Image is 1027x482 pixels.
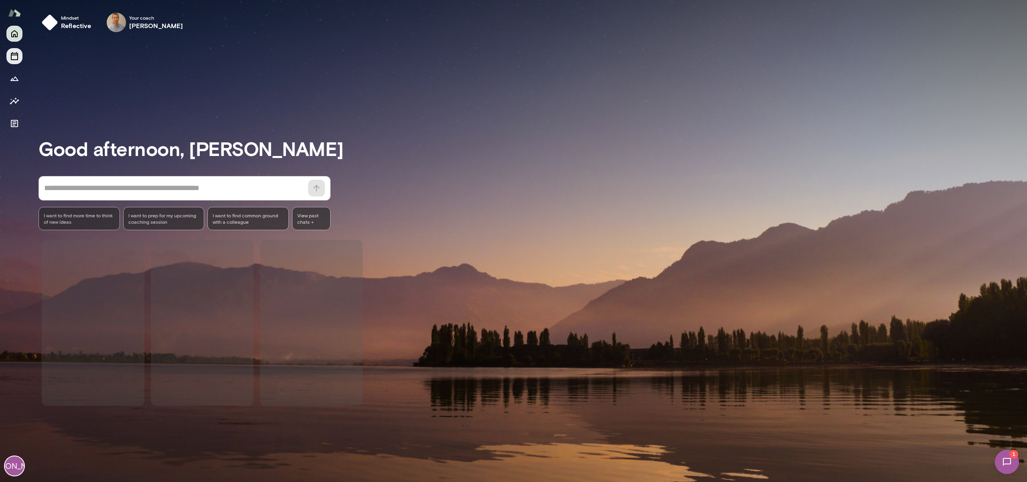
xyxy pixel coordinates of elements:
button: Growth Plan [6,71,22,87]
button: Insights [6,93,22,109]
span: I want to prep for my upcoming coaching session [128,212,199,225]
img: mindset [42,14,58,30]
div: I want to find common ground with a colleague [207,207,289,230]
h6: [PERSON_NAME] [129,21,183,30]
div: I want to prep for my upcoming coaching session [123,207,205,230]
span: View past chats -> [292,207,331,230]
span: I want to find more time to think of new ideas [44,212,115,225]
button: Documents [6,115,22,132]
button: Mindsetreflective [39,10,98,35]
img: Mento [8,5,21,20]
button: Sessions [6,48,22,64]
span: Mindset [61,14,91,21]
div: [PERSON_NAME] [5,456,24,476]
h3: Good afternoon, [PERSON_NAME] [39,137,1027,160]
button: Home [6,26,22,42]
span: Your coach [129,14,183,21]
span: I want to find common ground with a colleague [213,212,284,225]
div: I want to find more time to think of new ideas [39,207,120,230]
img: Kevin Au [107,13,126,32]
h6: reflective [61,21,91,30]
div: Kevin AuYour coach[PERSON_NAME] [101,10,189,35]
